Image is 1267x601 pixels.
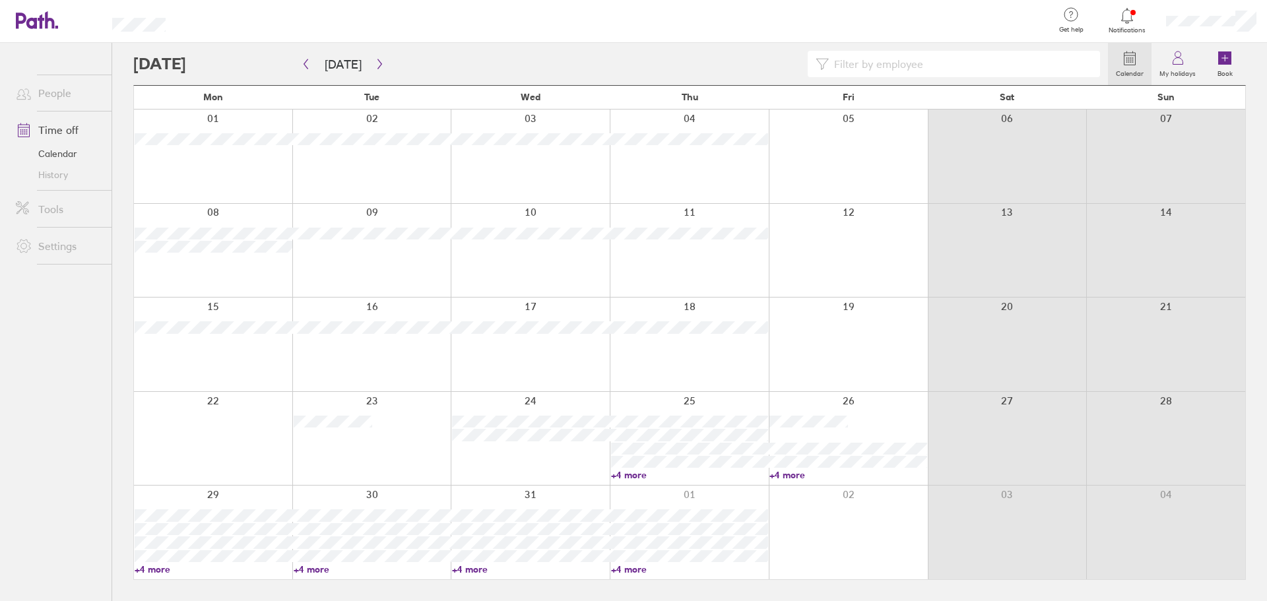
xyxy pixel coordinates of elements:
a: Calendar [1108,43,1152,85]
label: Book [1210,66,1241,78]
label: My holidays [1152,66,1204,78]
span: Wed [521,92,540,102]
span: Sat [1000,92,1014,102]
a: Notifications [1106,7,1149,34]
a: +4 more [135,563,292,575]
span: Fri [843,92,855,102]
a: +4 more [769,469,927,481]
a: Book [1204,43,1246,85]
span: Mon [203,92,223,102]
a: My holidays [1152,43,1204,85]
a: Calendar [5,143,112,164]
a: +4 more [611,563,769,575]
span: Get help [1050,26,1093,34]
span: Thu [682,92,698,102]
a: Time off [5,117,112,143]
span: Notifications [1106,26,1149,34]
a: Tools [5,196,112,222]
a: History [5,164,112,185]
input: Filter by employee [829,51,1092,77]
a: +4 more [294,563,451,575]
label: Calendar [1108,66,1152,78]
button: [DATE] [314,53,372,75]
span: Sun [1157,92,1175,102]
a: Settings [5,233,112,259]
a: People [5,80,112,106]
a: +4 more [611,469,769,481]
span: Tue [364,92,379,102]
a: +4 more [452,563,610,575]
